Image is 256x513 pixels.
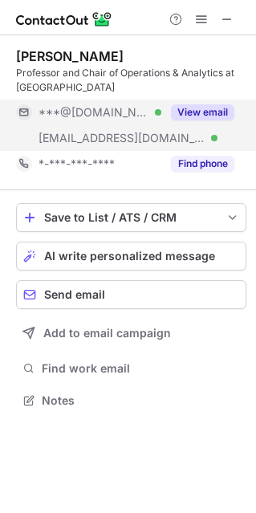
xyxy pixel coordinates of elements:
button: Notes [16,389,246,412]
span: ***@[DOMAIN_NAME] [39,105,149,120]
div: [PERSON_NAME] [16,48,124,64]
span: AI write personalized message [44,250,215,263]
span: Add to email campaign [43,327,171,340]
div: Save to List / ATS / CRM [44,211,218,224]
button: Reveal Button [171,104,234,120]
div: Professor and Chair of Operations & Analytics at [GEOGRAPHIC_DATA] [16,66,246,95]
span: Notes [42,393,240,408]
button: save-profile-one-click [16,203,246,232]
span: Send email [44,288,105,301]
button: Add to email campaign [16,319,246,348]
button: Reveal Button [171,156,234,172]
img: ContactOut v5.3.10 [16,10,112,29]
span: [EMAIL_ADDRESS][DOMAIN_NAME] [39,131,205,145]
span: Find work email [42,361,240,376]
button: Send email [16,280,246,309]
button: Find work email [16,357,246,380]
button: AI write personalized message [16,242,246,271]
